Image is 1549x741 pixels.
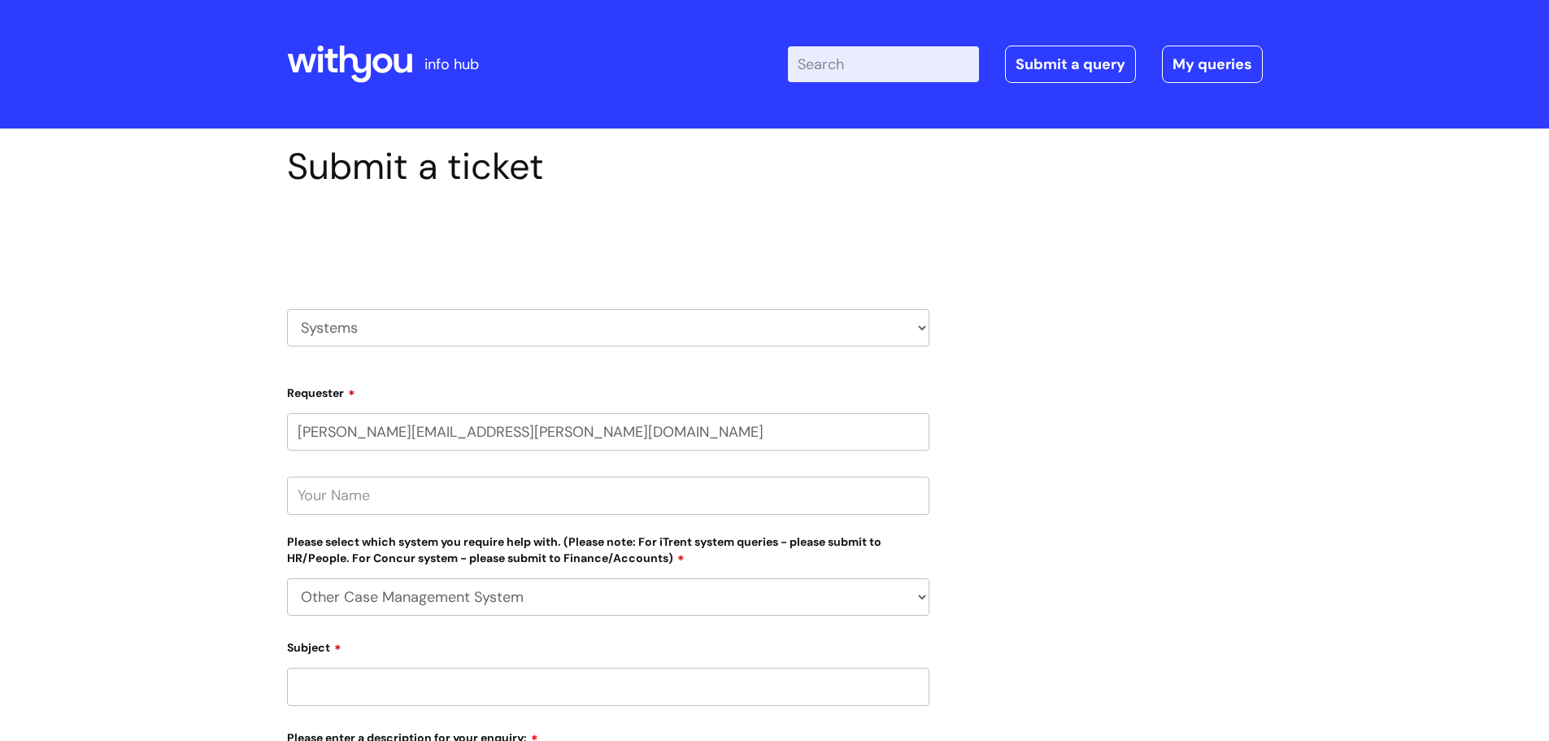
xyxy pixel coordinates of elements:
[1162,46,1263,83] a: My queries
[287,226,929,256] h2: Select issue type
[287,635,929,655] label: Subject
[788,46,979,82] input: Search
[287,381,929,400] label: Requester
[287,532,929,565] label: Please select which system you require help with. (Please note: For iTrent system queries - pleas...
[287,413,929,451] input: Email
[1005,46,1136,83] a: Submit a query
[424,51,479,77] p: info hub
[287,477,929,514] input: Your Name
[287,145,929,189] h1: Submit a ticket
